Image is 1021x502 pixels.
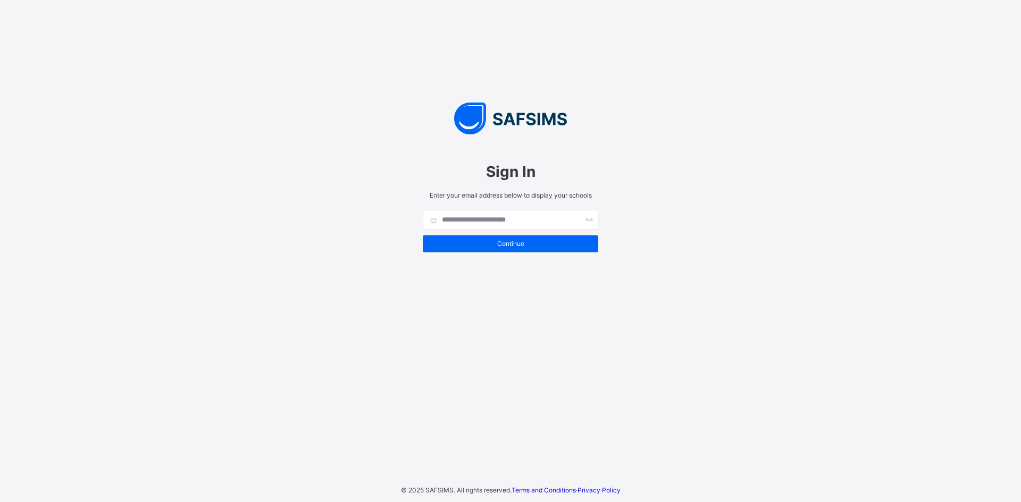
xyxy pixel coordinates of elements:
[512,486,621,494] span: ·
[512,486,576,494] a: Terms and Conditions
[431,240,590,248] span: Continue
[578,486,621,494] a: Privacy Policy
[401,486,512,494] span: © 2025 SAFSIMS. All rights reserved.
[423,163,598,181] span: Sign In
[423,191,598,199] span: Enter your email address below to display your schools
[412,103,609,134] img: SAFSIMS Logo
